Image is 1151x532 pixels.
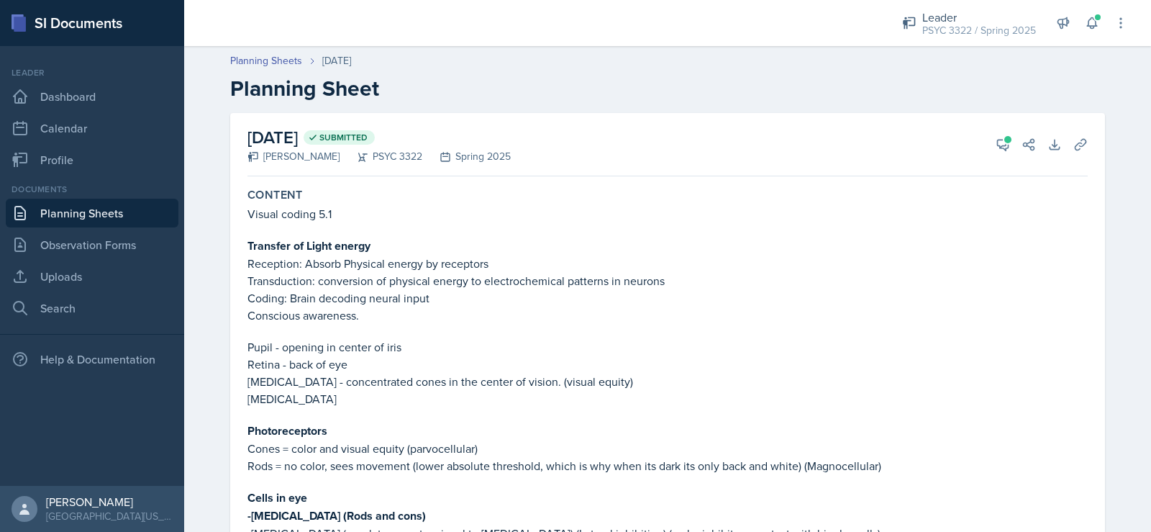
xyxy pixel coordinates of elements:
[247,490,307,506] strong: Cells in eye
[6,262,178,291] a: Uploads
[247,508,426,524] strong: -[MEDICAL_DATA] (Rods and cons)
[247,307,1088,324] p: Conscious awareness.
[247,356,1088,373] p: Retina - back of eye
[247,149,340,164] div: [PERSON_NAME]
[247,205,1088,222] p: Visual coding 5.1
[6,294,178,323] a: Search
[247,423,327,439] strong: Photoreceptors
[247,125,511,150] h2: [DATE]
[247,457,1088,474] p: Rods = no color, sees movement (lower absolute threshold, which is why when its dark its only bac...
[230,76,1105,102] h2: Planning Sheet
[6,82,178,111] a: Dashboard
[230,53,302,68] a: Planning Sheets
[922,9,1036,26] div: Leader
[6,230,178,259] a: Observation Forms
[6,199,178,227] a: Planning Sheets
[6,183,178,196] div: Documents
[247,373,1088,390] p: [MEDICAL_DATA] - concentrated cones in the center of vision. (visual equity)
[319,132,368,143] span: Submitted
[247,390,1088,407] p: [MEDICAL_DATA]
[247,338,1088,356] p: Pupil - opening in center of iris
[247,188,303,202] label: Content
[46,509,173,523] div: [GEOGRAPHIC_DATA][US_STATE]
[247,272,1088,289] p: Transduction: conversion of physical energy to electrochemical patterns in neurons
[247,289,1088,307] p: Coding: Brain decoding neural input
[422,149,511,164] div: Spring 2025
[46,495,173,509] div: [PERSON_NAME]
[6,114,178,143] a: Calendar
[6,66,178,79] div: Leader
[6,345,178,374] div: Help & Documentation
[322,53,351,68] div: [DATE]
[247,255,1088,272] p: Reception: Absorb Physical energy by receptors
[6,145,178,174] a: Profile
[922,23,1036,38] div: PSYC 3322 / Spring 2025
[247,238,370,254] strong: Transfer of Light energy
[247,440,1088,457] p: Cones = color and visual equity (parvocellular)
[340,149,422,164] div: PSYC 3322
